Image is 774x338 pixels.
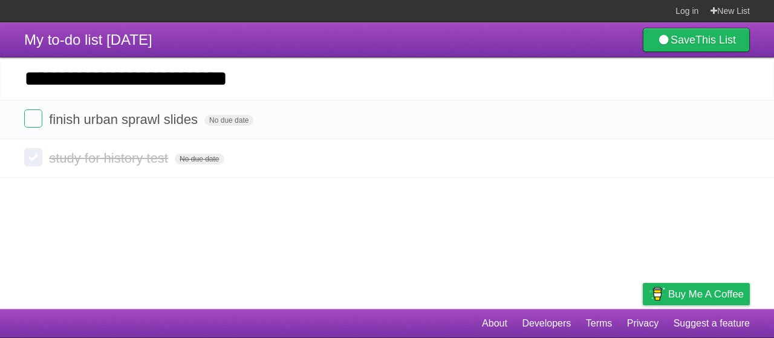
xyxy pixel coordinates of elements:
[649,284,665,304] img: Buy me a coffee
[175,154,224,164] span: No due date
[49,151,171,166] span: study for history test
[49,112,201,127] span: finish urban sprawl slides
[643,283,750,305] a: Buy me a coffee
[482,312,507,335] a: About
[674,312,750,335] a: Suggest a feature
[668,284,744,305] span: Buy me a coffee
[586,312,613,335] a: Terms
[627,312,659,335] a: Privacy
[24,31,152,48] span: My to-do list [DATE]
[522,312,571,335] a: Developers
[24,109,42,128] label: Done
[643,28,750,52] a: SaveThis List
[695,34,736,46] b: This List
[24,148,42,166] label: Done
[204,115,253,126] span: No due date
